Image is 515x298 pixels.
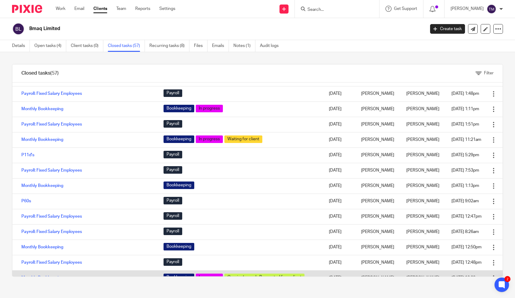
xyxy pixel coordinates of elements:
span: [PERSON_NAME] [406,260,439,265]
td: [PERSON_NAME] [355,147,400,163]
span: [PERSON_NAME] [406,107,439,111]
span: Payroll [164,151,182,158]
span: [DATE] 12:50pm [451,245,482,249]
td: [PERSON_NAME] [355,240,400,255]
span: [PERSON_NAME] [406,153,439,157]
a: Monthly Bookkeeping [21,276,63,280]
span: In progress [196,105,223,112]
span: Bookkeeping [164,274,194,281]
a: Settings [159,6,175,12]
span: Bookkeeping [164,105,194,112]
a: Closed tasks (57) [108,40,145,52]
span: (57) [50,71,59,76]
td: [PERSON_NAME] [355,209,400,224]
span: Payroll [164,197,182,204]
p: [PERSON_NAME] [451,6,484,12]
td: [DATE] [323,86,355,101]
td: [DATE] [323,240,355,255]
span: [PERSON_NAME] [406,92,439,96]
td: [PERSON_NAME] [355,86,400,101]
span: [PERSON_NAME] [406,168,439,172]
span: [DATE] 11:21am [451,138,481,142]
span: [DATE] 1:13pm [451,184,479,188]
h2: Bmaq Limited [29,26,343,32]
a: Payroll: Fixed Salary Employees [21,260,82,265]
span: Bookkeeping [164,182,194,189]
td: [DATE] [323,194,355,209]
td: [DATE] [323,147,355,163]
span: Get Support [394,7,417,11]
a: Monthly Bookkeeping [21,245,63,249]
span: Bookkeeping [164,135,194,143]
span: Queries/records Requested from client [224,274,304,281]
a: Open tasks (4) [34,40,66,52]
img: svg%3E [487,4,496,14]
td: [DATE] [323,178,355,194]
div: 2 [504,276,510,282]
span: [PERSON_NAME] [406,276,439,280]
a: Details [12,40,30,52]
td: [PERSON_NAME] [355,270,400,286]
a: Monthly Bookkeeping [21,107,63,111]
a: P11d's [21,153,34,157]
a: Payroll: Fixed Salary Employees [21,214,82,219]
td: [PERSON_NAME] [355,101,400,117]
span: Payroll [164,166,182,174]
td: [PERSON_NAME] [355,255,400,270]
td: [DATE] [323,163,355,178]
td: [DATE] [323,132,355,147]
td: [PERSON_NAME] [355,117,400,132]
input: Search [307,7,361,13]
a: Audit logs [260,40,283,52]
span: [PERSON_NAME] [406,138,439,142]
a: Payroll: Fixed Salary Employees [21,122,82,126]
span: Payroll [164,258,182,266]
a: Recurring tasks (8) [149,40,189,52]
a: Monthly Bookkeeping [21,184,63,188]
a: Notes (1) [233,40,255,52]
span: [PERSON_NAME] [406,214,439,219]
td: [DATE] [323,224,355,240]
span: [DATE] 12:47pm [451,214,482,219]
span: In progress [196,135,223,143]
td: [DATE] [323,117,355,132]
span: [DATE] 8:26am [451,230,479,234]
span: [DATE] 10:09am [451,276,481,280]
td: [DATE] [323,270,355,286]
a: P60s [21,199,31,203]
span: [DATE] 9:02am [451,199,479,203]
img: svg%3E [12,23,25,35]
span: In progress [196,274,223,281]
span: Payroll [164,120,182,128]
span: Payroll [164,228,182,235]
td: [PERSON_NAME] [355,178,400,194]
span: Payroll [164,89,182,97]
span: [DATE] 12:48pm [451,260,482,265]
span: [DATE] 5:29pm [451,153,479,157]
td: [PERSON_NAME] [355,132,400,147]
td: [PERSON_NAME] [355,224,400,240]
span: Bookkeeping [164,243,194,250]
a: Payroll: Fixed Salary Employees [21,168,82,172]
a: Create task [430,24,465,34]
a: Reports [135,6,150,12]
td: [DATE] [323,209,355,224]
span: [PERSON_NAME] [406,122,439,126]
span: [PERSON_NAME] [406,184,439,188]
a: Clients [93,6,107,12]
span: [PERSON_NAME] [406,199,439,203]
td: [DATE] [323,101,355,117]
span: [DATE] 7:53pm [451,168,479,172]
span: Waiting for client [224,135,262,143]
span: [DATE] 1:51pm [451,122,479,126]
a: Payroll: Fixed Salary Employees [21,230,82,234]
img: Pixie [12,5,42,13]
td: [DATE] [323,255,355,270]
a: Monthly Bookkeeping [21,138,63,142]
span: [DATE] 1:48pm [451,92,479,96]
span: [DATE] 1:11pm [451,107,479,111]
td: [PERSON_NAME] [355,194,400,209]
a: Team [116,6,126,12]
span: [PERSON_NAME] [406,230,439,234]
span: [PERSON_NAME] [406,245,439,249]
